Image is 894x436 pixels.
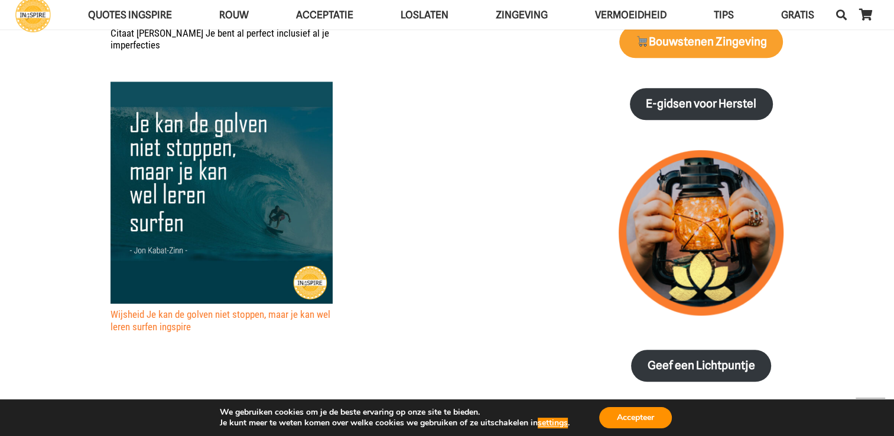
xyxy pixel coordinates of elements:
a: E-gidsen voor Herstel [630,88,773,121]
img: Wijsheid: Je kan de golven niet stoppen, maar je kan wel leren surfen ingspire [110,82,333,304]
p: Je kunt meer te weten komen over welke cookies we gebruiken of ze uitschakelen in . [220,418,570,428]
img: 🛒 [636,35,648,47]
span: QUOTES INGSPIRE [88,9,172,21]
a: 🛒Bouwstenen Zingeving [619,25,783,58]
p: We gebruiken cookies om je de beste ervaring op onze site te bieden. [220,407,570,418]
img: lichtpuntjes voor in donkere tijden [619,150,784,315]
button: settings [538,418,568,428]
strong: E-gidsen voor Herstel [646,97,756,110]
strong: Bouwstenen Zingeving [636,35,767,48]
button: Accepteer [599,407,672,428]
span: VERMOEIDHEID [595,9,667,21]
span: Loslaten [401,9,448,21]
strong: Geef een Lichtpuntje [648,359,755,372]
span: Acceptatie [296,9,353,21]
a: Citaat [PERSON_NAME] Je bent al perfect inclusief al je imperfecties [110,27,329,51]
span: TIPS [714,9,734,21]
a: Geef een Lichtpuntje [631,350,771,382]
a: Wijsheid Je kan de golven niet stoppen, maar je kan wel leren surfen ingspire [110,83,333,95]
span: GRATIS [781,9,814,21]
a: Terug naar top [856,398,885,427]
span: Zingeving [496,9,548,21]
a: Wijsheid Je kan de golven niet stoppen, maar je kan wel leren surfen ingspire [110,308,330,332]
span: ROUW [219,9,249,21]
